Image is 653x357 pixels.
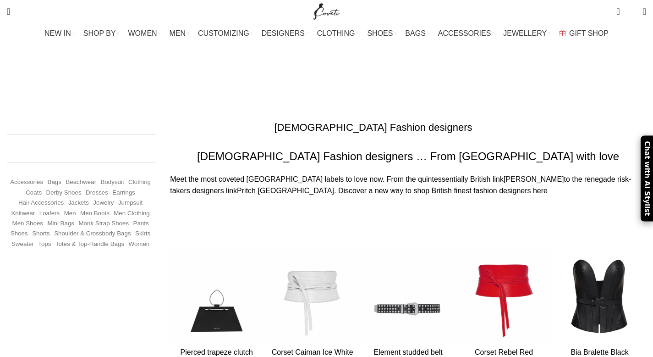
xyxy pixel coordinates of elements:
a: Site logo [311,7,342,15]
a: MEN [170,24,189,43]
span: GIFT SHOP [569,29,609,38]
a: Shorts (332 items) [32,229,50,238]
a: Hair Accessories (245 items) [18,199,64,207]
span: DESIGNERS [262,29,305,38]
span: BAGS [405,29,425,38]
span: SHOES [367,29,393,38]
h2: [DEMOGRAPHIC_DATA] Fashion designers … From [GEOGRAPHIC_DATA] with love [170,149,646,164]
span: 0 [629,9,636,16]
a: Shoulder & Crossbody Bags (684 items) [54,229,131,238]
a: 0 [612,2,624,21]
a: Monk strap shoes (262 items) [78,219,129,228]
a: office skirt [246,208,279,216]
a: Corset Caiman Ice White Leather Belt [266,250,359,343]
a: [PERSON_NAME] dress [281,208,362,216]
a: Jackets (1,277 items) [68,199,89,207]
a: JEWELLERY [503,24,550,43]
div: My Wishlist [627,2,636,21]
a: DESIGNERS [262,24,308,43]
h1: [DEMOGRAPHIC_DATA] Fashion designers [274,121,472,135]
a: BAGS [405,24,428,43]
a: Search [2,2,15,21]
a: Accessories (745 items) [10,178,43,187]
a: Pants (1,449 items) [133,219,149,228]
a: ACCESSORIES [438,24,494,43]
a: Pritch [GEOGRAPHIC_DATA] [237,187,334,195]
a: Earrings (192 items) [112,189,135,197]
a: Men Boots (296 items) [80,209,110,218]
div: Main navigation [2,24,651,43]
a: Skirts (1,126 items) [135,229,150,238]
span: NEW IN [44,29,71,38]
span: CUSTOMIZING [198,29,249,38]
a: Beachwear (451 items) [66,178,96,187]
a: Home [236,84,256,91]
a: Pierced trapeze clutch bag [170,250,263,343]
a: Sweater (267 items) [11,240,34,249]
span: MEN [170,29,186,38]
span: WOMEN [128,29,157,38]
a: Men (1,906 items) [64,209,76,218]
a: NEW IN [44,24,74,43]
a: WOMEN [128,24,160,43]
span: JEWELLERY [503,29,547,38]
a: Men Clothing (418 items) [114,209,150,218]
a: Bia Bralette Black Leather Corset [553,250,646,343]
a: Women (22,690 items) [129,240,150,249]
a: [PERSON_NAME] [504,175,564,183]
a: Knitwear (513 items) [11,209,35,218]
a: Mini Bags (375 items) [47,219,74,228]
a: Bodysuit (159 items) [101,178,124,187]
em: , ; [170,208,426,216]
a: SHOES [367,24,396,43]
a: Jewelry (427 items) [93,199,114,207]
a: Derby shoes (233 items) [46,189,82,197]
a: SHOP BY [83,24,119,43]
a: Clothing (19,391 items) [128,178,151,187]
a: Men Shoes (1,372 items) [12,219,43,228]
a: Corset Rebel Red Leather Belt [457,250,550,343]
a: Element studded belt [373,348,442,356]
a: Bags (1,768 items) [48,178,61,187]
a: Coats (440 items) [26,189,42,197]
span: ACCESSORIES [438,29,491,38]
a: Dresses (9,877 items) [86,189,108,197]
p: Meet the most coveted [GEOGRAPHIC_DATA] labels to love now. From the quintessentially British lin... [170,173,646,197]
a: CLOTHING [317,24,358,43]
span: CLOTHING [317,29,355,38]
span: [DEMOGRAPHIC_DATA] Fashion designers [265,84,416,91]
img: GiftBag [559,30,566,36]
a: Element studded belt [362,250,455,343]
strong: Shop the office wear: [170,208,244,216]
a: Totes & Top-Handle Bags (365 items) [55,240,124,249]
a: CUSTOMIZING [198,24,252,43]
span: SHOP BY [83,29,116,38]
a: Jumpsuit (157 items) [118,199,143,207]
span: 0 [617,5,624,11]
h1: [DEMOGRAPHIC_DATA] Fashion designers [129,53,525,77]
a: the bangle bracelet [363,208,426,216]
a: GIFT SHOP [559,24,609,43]
a: Tops (3,182 items) [38,240,51,249]
a: Loafers (193 items) [39,209,60,218]
a: Shoes (294 items) [11,229,28,238]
